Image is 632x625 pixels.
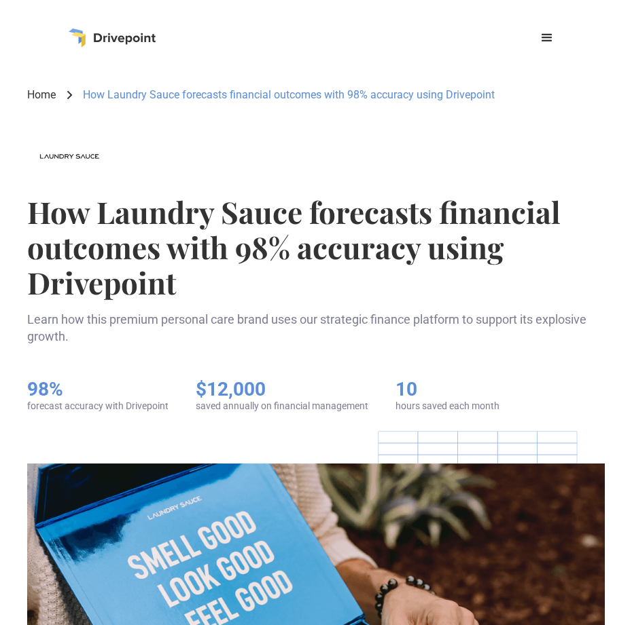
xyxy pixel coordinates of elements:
h1: How Laundry Sauce forecasts financial outcomes with 98% accuracy using Drivepoint [27,194,605,300]
div: saved annually on financial management [196,400,368,412]
h5: $12,000 [196,378,368,401]
div: menu [531,22,563,54]
div: forecast accuracy with Drivepoint [27,400,169,412]
div: How Laundry Sauce forecasts financial outcomes with 98% accuracy using Drivepoint [83,88,495,102]
h5: 98% [27,378,169,401]
h5: 10 [396,378,499,401]
div: hours saved each month [396,400,499,412]
a: home [69,29,156,48]
a: Home [27,88,56,102]
p: Learn how this premium personal care brand uses our strategic finance platform to support its exp... [27,311,605,345]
